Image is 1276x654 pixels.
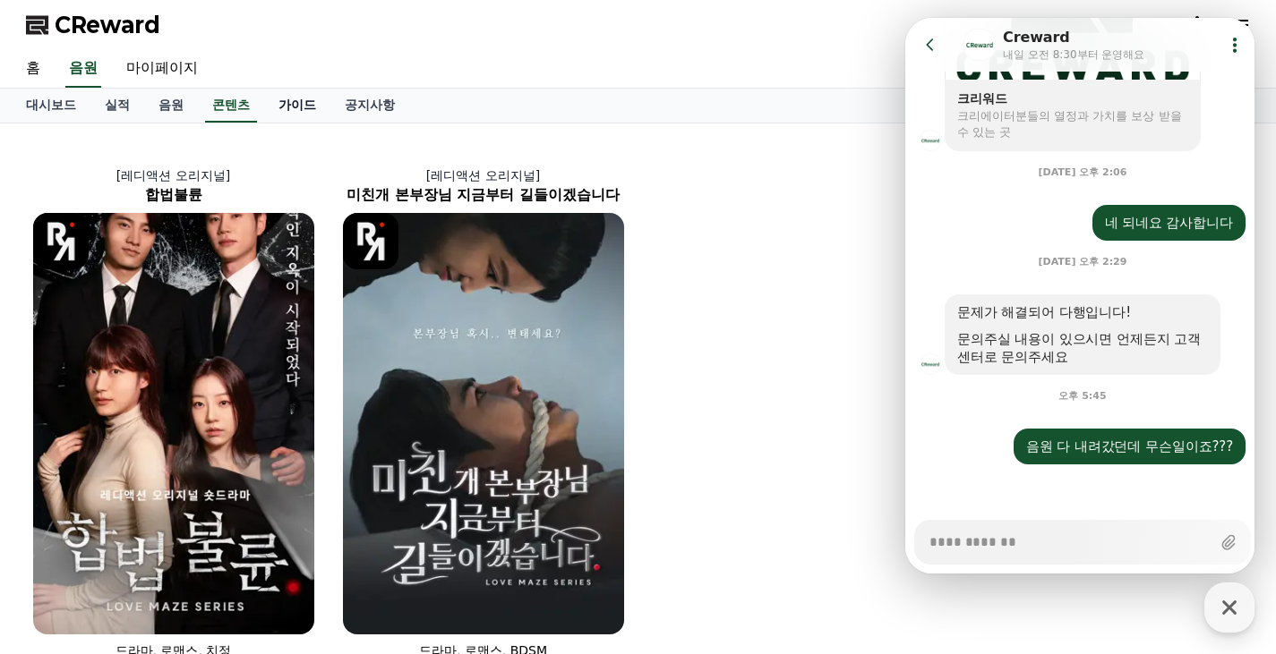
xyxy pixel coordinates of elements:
[905,18,1255,573] iframe: Channel chat
[55,11,160,39] span: CReward
[264,89,330,123] a: 가이드
[343,213,624,634] img: 미친개 본부장님 지금부터 길들이겠습니다
[205,89,257,123] a: 콘텐츠
[329,166,638,184] p: [레디액션 오리지널]
[33,213,314,634] img: 합법불륜
[330,89,409,123] a: 공지사항
[12,89,90,123] a: 대시보드
[144,89,198,123] a: 음원
[343,213,399,269] img: [object Object] Logo
[19,184,329,206] h2: 합법불륜
[26,11,160,39] a: CReward
[33,213,90,269] img: [object Object] Logo
[12,50,55,88] a: 홈
[19,166,329,184] p: [레디액션 오리지널]
[90,89,144,123] a: 실적
[329,184,638,206] h2: 미친개 본부장님 지금부터 길들이겠습니다
[65,50,101,88] a: 음원
[112,50,212,88] a: 마이페이지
